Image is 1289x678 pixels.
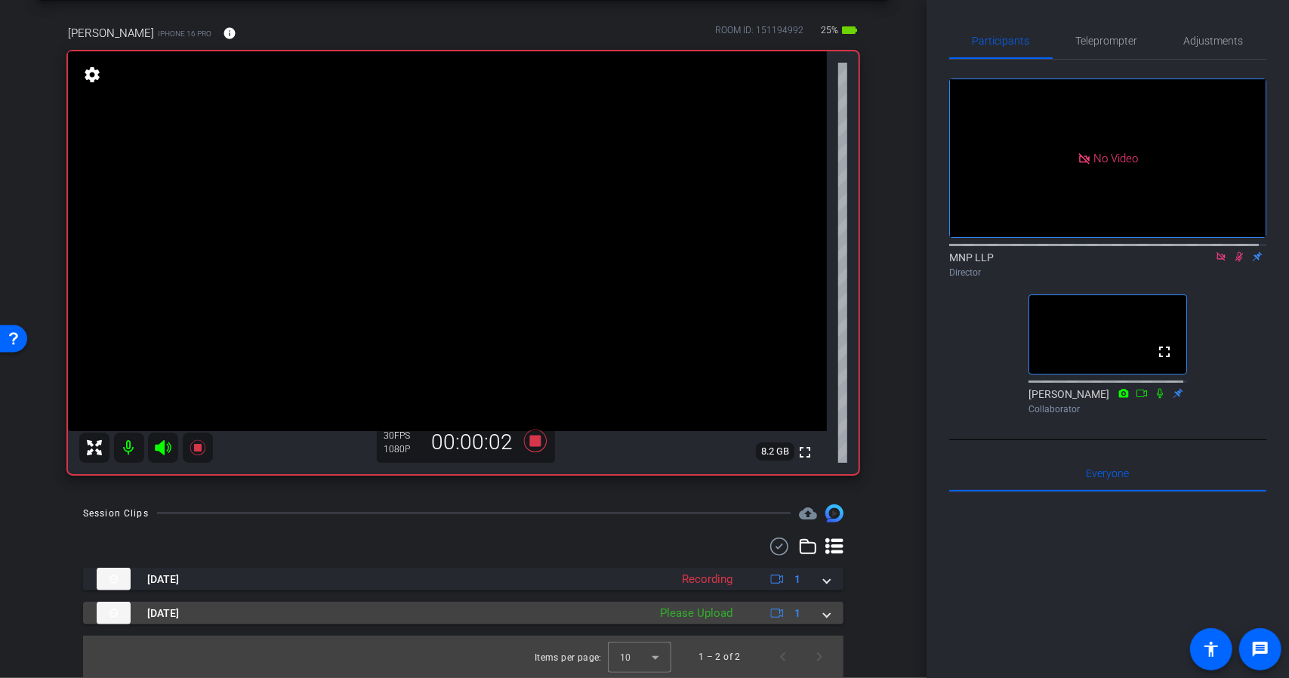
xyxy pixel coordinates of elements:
mat-icon: info [223,26,236,40]
div: Please Upload [652,605,740,622]
span: [PERSON_NAME] [68,25,154,42]
div: 00:00:02 [422,430,523,455]
span: 25% [819,18,840,42]
img: Session clips [825,504,843,522]
span: [DATE] [147,572,179,587]
div: 1080P [384,443,422,455]
span: Teleprompter [1076,35,1138,46]
span: 1 [794,606,800,621]
mat-expansion-panel-header: thumb-nail[DATE]Recording1 [83,568,843,590]
mat-expansion-panel-header: thumb-nail[DATE]Please Upload1 [83,602,843,624]
mat-icon: cloud_upload [799,504,817,522]
button: Previous page [765,639,801,675]
mat-icon: fullscreen [796,443,814,461]
mat-icon: message [1251,640,1269,658]
mat-icon: battery_std [840,21,859,39]
mat-icon: fullscreen [1155,343,1173,361]
div: Collaborator [1028,402,1187,416]
span: Destinations for your clips [799,504,817,522]
span: 8.2 GB [756,442,794,461]
div: Session Clips [83,506,149,521]
div: ROOM ID: 151194992 [715,23,803,45]
img: thumb-nail [97,568,131,590]
span: No Video [1093,151,1138,165]
div: 30 [384,430,422,442]
div: Director [949,266,1266,279]
div: 1 – 2 of 2 [698,649,741,664]
span: FPS [395,430,411,441]
div: Recording [674,571,740,588]
span: [DATE] [147,606,179,621]
span: Adjustments [1184,35,1244,46]
span: iPhone 16 Pro [158,28,211,39]
div: [PERSON_NAME] [1028,387,1187,416]
img: thumb-nail [97,602,131,624]
div: MNP LLP [949,250,1266,279]
span: Everyone [1087,468,1130,479]
span: 1 [794,572,800,587]
div: Items per page: [535,650,602,665]
span: Participants [973,35,1030,46]
button: Next page [801,639,837,675]
mat-icon: settings [82,66,103,84]
mat-icon: accessibility [1202,640,1220,658]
